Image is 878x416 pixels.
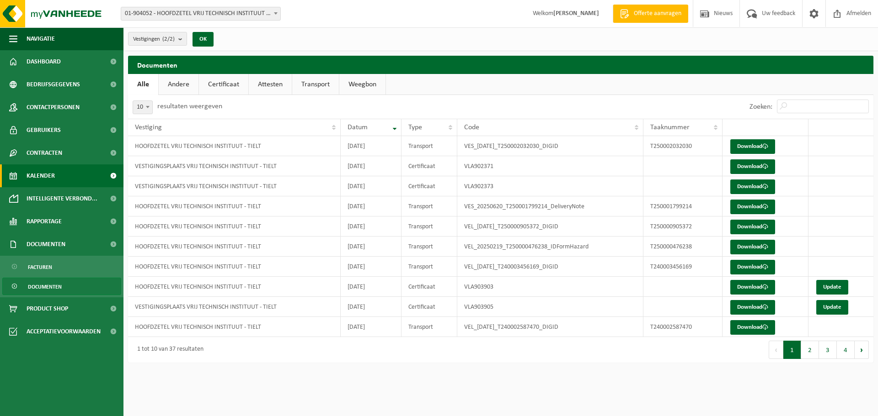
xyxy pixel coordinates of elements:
[816,300,848,315] a: Update
[27,50,61,73] span: Dashboard
[730,179,775,194] a: Download
[402,297,458,317] td: Certificaat
[128,56,873,74] h2: Documenten
[133,100,153,114] span: 10
[457,257,643,277] td: VEL_[DATE]_T240003456169_DIGID
[27,187,97,210] span: Intelligente verbond...
[783,341,801,359] button: 1
[643,136,723,156] td: T250002032030
[457,297,643,317] td: VLA903905
[128,297,341,317] td: VESTIGINGSPLAATS VRIJ TECHNISCH INSTITUUT - TIELT
[27,233,65,256] span: Documenten
[128,257,341,277] td: HOOFDZETEL VRIJ TECHNISCH INSTITUUT - TIELT
[128,176,341,196] td: VESTIGINGSPLAATS VRIJ TECHNISCH INSTITUUT - TIELT
[750,103,772,111] label: Zoeken:
[553,10,599,17] strong: [PERSON_NAME]
[341,297,401,317] td: [DATE]
[128,277,341,297] td: HOOFDZETEL VRIJ TECHNISCH INSTITUUT - TIELT
[457,136,643,156] td: VES_[DATE]_T250002032030_DIGID
[457,156,643,176] td: VLA902371
[457,216,643,237] td: VEL_[DATE]_T250000905372_DIGID
[292,74,339,95] a: Transport
[408,124,422,131] span: Type
[402,277,458,297] td: Certificaat
[730,300,775,315] a: Download
[128,156,341,176] td: VESTIGINGSPLAATS VRIJ TECHNISCH INSTITUUT - TIELT
[643,257,723,277] td: T240003456169
[27,142,62,164] span: Contracten
[27,96,80,119] span: Contactpersonen
[28,278,62,295] span: Documenten
[457,317,643,337] td: VEL_[DATE]_T240002587470_DIGID
[816,280,848,295] a: Update
[643,216,723,237] td: T250000905372
[199,74,248,95] a: Certificaat
[341,196,401,216] td: [DATE]
[2,258,121,275] a: Facturen
[643,317,723,337] td: T240002587470
[632,9,684,18] span: Offerte aanvragen
[837,341,855,359] button: 4
[348,124,368,131] span: Datum
[402,237,458,257] td: Transport
[650,124,690,131] span: Taaknummer
[643,196,723,216] td: T250001799214
[27,164,55,187] span: Kalender
[339,74,385,95] a: Weegbon
[402,257,458,277] td: Transport
[27,210,62,233] span: Rapportage
[730,280,775,295] a: Download
[457,237,643,257] td: VEL_20250219_T250000476238_IDFormHazard
[128,237,341,257] td: HOOFDZETEL VRIJ TECHNISCH INSTITUUT - TIELT
[27,73,80,96] span: Bedrijfsgegevens
[643,237,723,257] td: T250000476238
[730,320,775,335] a: Download
[341,156,401,176] td: [DATE]
[2,278,121,295] a: Documenten
[855,341,869,359] button: Next
[402,156,458,176] td: Certificaat
[27,320,101,343] span: Acceptatievoorwaarden
[128,74,158,95] a: Alle
[730,139,775,154] a: Download
[128,136,341,156] td: HOOFDZETEL VRIJ TECHNISCH INSTITUUT - TIELT
[133,101,152,114] span: 10
[402,317,458,337] td: Transport
[730,220,775,234] a: Download
[613,5,688,23] a: Offerte aanvragen
[27,119,61,142] span: Gebruikers
[193,32,214,47] button: OK
[128,196,341,216] td: HOOFDZETEL VRIJ TECHNISCH INSTITUUT - TIELT
[159,74,198,95] a: Andere
[133,32,175,46] span: Vestigingen
[730,260,775,274] a: Download
[135,124,162,131] span: Vestiging
[341,317,401,337] td: [DATE]
[341,176,401,196] td: [DATE]
[819,341,837,359] button: 3
[402,176,458,196] td: Certificaat
[402,216,458,237] td: Transport
[128,216,341,237] td: HOOFDZETEL VRIJ TECHNISCH INSTITUUT - TIELT
[341,136,401,156] td: [DATE]
[341,237,401,257] td: [DATE]
[402,196,458,216] td: Transport
[730,159,775,174] a: Download
[28,258,52,276] span: Facturen
[157,103,222,110] label: resultaten weergeven
[249,74,292,95] a: Attesten
[341,216,401,237] td: [DATE]
[730,240,775,254] a: Download
[464,124,479,131] span: Code
[457,196,643,216] td: VES_20250620_T250001799214_DeliveryNote
[27,27,55,50] span: Navigatie
[402,136,458,156] td: Transport
[121,7,281,21] span: 01-904052 - HOOFDZETEL VRIJ TECHNISCH INSTITUUT - TIELT
[769,341,783,359] button: Previous
[133,342,203,358] div: 1 tot 10 van 37 resultaten
[801,341,819,359] button: 2
[730,200,775,214] a: Download
[341,257,401,277] td: [DATE]
[128,317,341,337] td: HOOFDZETEL VRIJ TECHNISCH INSTITUUT - TIELT
[457,277,643,297] td: VLA903903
